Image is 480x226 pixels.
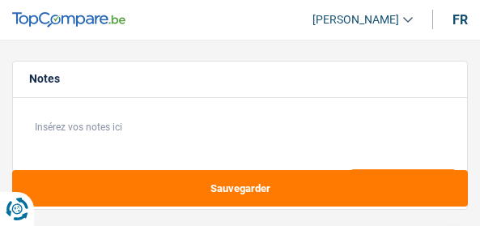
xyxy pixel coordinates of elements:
a: [PERSON_NAME] [299,6,413,33]
span: [PERSON_NAME] [312,13,399,27]
div: fr [452,12,468,28]
img: TopCompare Logo [12,12,125,28]
h5: Notes [29,72,451,86]
button: Sauvegarder [350,169,456,198]
button: Sauvegarder [12,170,468,207]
